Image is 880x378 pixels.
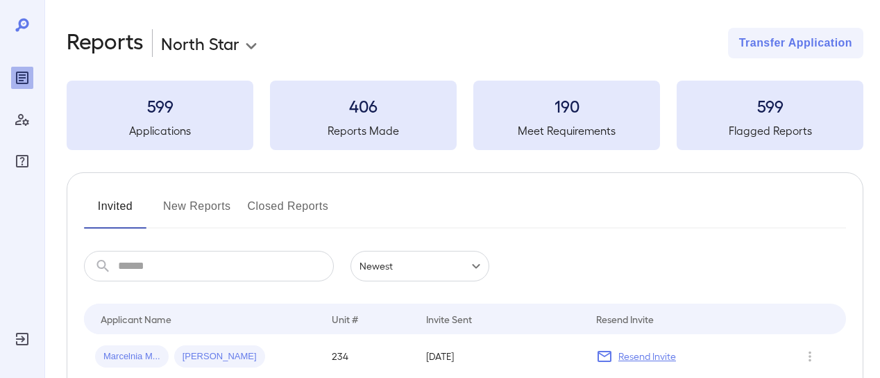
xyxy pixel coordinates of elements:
span: Marcelnia M... [95,350,169,363]
h2: Reports [67,28,144,58]
button: New Reports [163,195,231,229]
h5: Flagged Reports [677,122,863,139]
button: Invited [84,195,146,229]
div: Manage Users [11,108,33,131]
h3: 190 [473,94,660,117]
div: Log Out [11,328,33,350]
div: FAQ [11,150,33,172]
h5: Meet Requirements [473,122,660,139]
h5: Reports Made [270,122,457,139]
div: Unit # [332,311,358,327]
p: North Star [161,32,239,54]
h3: 406 [270,94,457,117]
p: Resend Invite [618,350,676,363]
div: Resend Invite [596,311,654,327]
button: Closed Reports [248,195,329,229]
summary: 599Applications406Reports Made190Meet Requirements599Flagged Reports [67,81,863,150]
div: Applicant Name [101,311,171,327]
h3: 599 [67,94,253,117]
div: Reports [11,67,33,89]
h3: 599 [677,94,863,117]
div: Invite Sent [426,311,472,327]
h5: Applications [67,122,253,139]
button: Transfer Application [728,28,863,58]
span: [PERSON_NAME] [174,350,265,363]
div: Newest [350,251,489,281]
button: Row Actions [799,345,821,368]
